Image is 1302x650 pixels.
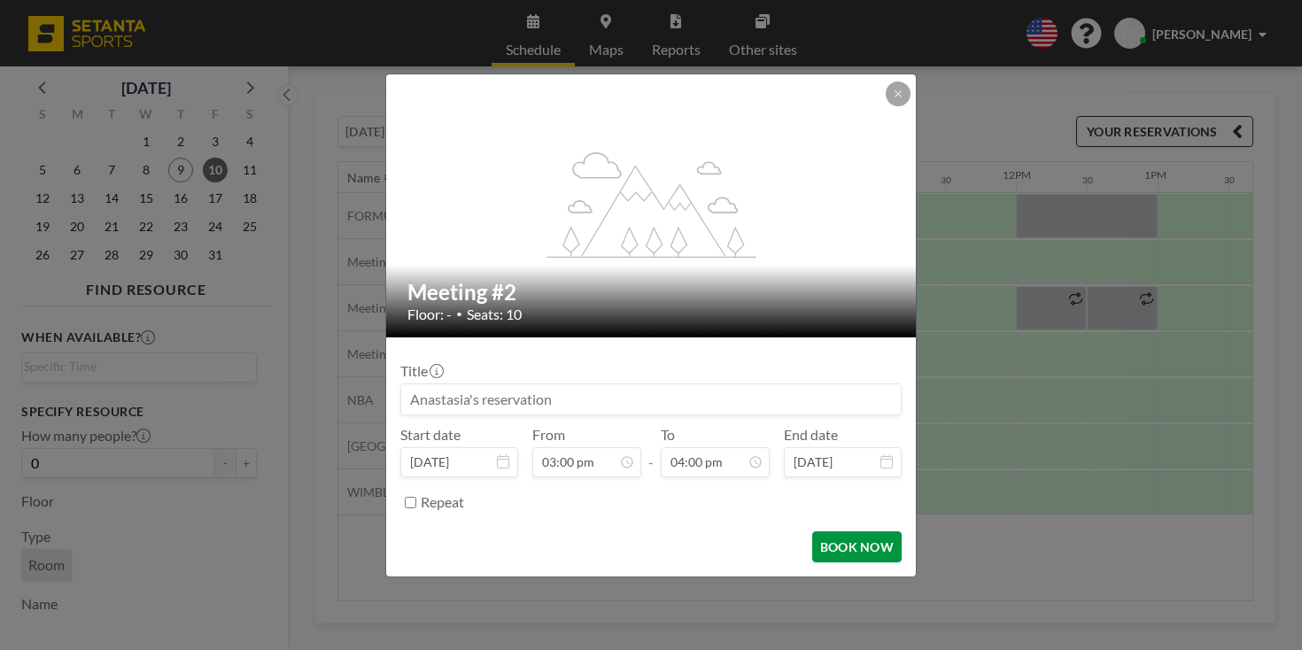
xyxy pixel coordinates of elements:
span: Seats: 10 [467,306,522,323]
label: Title [400,362,442,380]
button: BOOK NOW [812,531,902,562]
label: To [661,426,675,444]
label: Repeat [421,493,464,511]
g: flex-grow: 1.2; [547,151,756,257]
label: Start date [400,426,461,444]
span: - [648,432,654,471]
label: End date [784,426,838,444]
input: Anastasia's reservation [401,384,901,414]
label: From [532,426,565,444]
span: • [456,307,462,321]
h2: Meeting #2 [407,279,896,306]
span: Floor: - [407,306,452,323]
